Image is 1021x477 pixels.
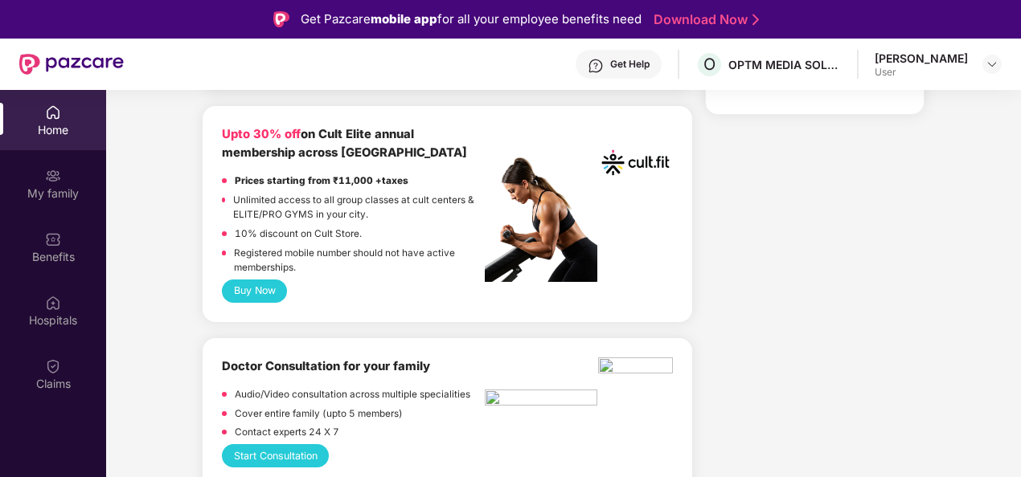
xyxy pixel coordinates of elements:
strong: Prices starting from ₹11,000 +taxes [235,175,408,186]
img: cult.png [598,125,674,201]
img: svg+xml;base64,PHN2ZyBpZD0iSG9tZSIgeG1sbnM9Imh0dHA6Ly93d3cudzMub3JnLzIwMDAvc3ZnIiB3aWR0aD0iMjAiIG... [45,104,61,120]
img: Stroke [752,11,759,28]
p: Registered mobile number should not have active memberships. [234,246,485,275]
p: Audio/Video consultation across multiple specialities [235,387,470,402]
b: Upto 30% off [222,127,301,141]
img: svg+xml;base64,PHN2ZyBpZD0iRHJvcGRvd24tMzJ4MzIiIHhtbG5zPSJodHRwOi8vd3d3LnczLm9yZy8yMDAwL3N2ZyIgd2... [986,58,998,71]
p: Unlimited access to all group classes at cult centers & ELITE/PRO GYMS in your city. [233,193,485,222]
div: [PERSON_NAME] [875,51,968,66]
img: pc2.png [485,157,597,282]
div: Get Pazcare for all your employee benefits need [301,10,642,29]
strong: mobile app [371,11,437,26]
div: User [875,66,968,79]
b: Doctor Consultation for your family [222,359,430,373]
img: ekin.png [598,357,674,378]
img: svg+xml;base64,PHN2ZyBpZD0iSG9zcGl0YWxzIiB4bWxucz0iaHR0cDovL3d3dy53My5vcmcvMjAwMC9zdmciIHdpZHRoPS... [45,295,61,311]
button: Buy Now [222,279,287,303]
a: Download Now [654,11,754,28]
p: Cover entire family (upto 5 members) [235,406,403,422]
img: svg+xml;base64,PHN2ZyBpZD0iSGVscC0zMngzMiIgeG1sbnM9Imh0dHA6Ly93d3cudzMub3JnLzIwMDAvc3ZnIiB3aWR0aD... [588,58,604,74]
p: Contact experts 24 X 7 [235,425,339,440]
img: svg+xml;base64,PHN2ZyBpZD0iQ2xhaW0iIHhtbG5zPSJodHRwOi8vd3d3LnczLm9yZy8yMDAwL3N2ZyIgd2lkdGg9IjIwIi... [45,358,61,374]
img: hcp.png [485,389,597,410]
b: on Cult Elite annual membership across [GEOGRAPHIC_DATA] [222,127,467,160]
span: O [703,55,716,74]
button: Start Consultation [222,444,329,467]
img: svg+xml;base64,PHN2ZyB3aWR0aD0iMjAiIGhlaWdodD0iMjAiIHZpZXdCb3g9IjAgMCAyMCAyMCIgZmlsbD0ibm9uZSIgeG... [45,168,61,184]
img: New Pazcare Logo [19,54,124,75]
img: svg+xml;base64,PHN2ZyBpZD0iQmVuZWZpdHMiIHhtbG5zPSJodHRwOi8vd3d3LnczLm9yZy8yMDAwL3N2ZyIgd2lkdGg9Ij... [45,231,61,247]
img: Logo [273,11,289,27]
div: Get Help [610,58,650,71]
p: 10% discount on Cult Store. [235,226,362,242]
div: OPTM MEDIA SOLUTIONS PRIVATE LIMITED [728,57,841,72]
